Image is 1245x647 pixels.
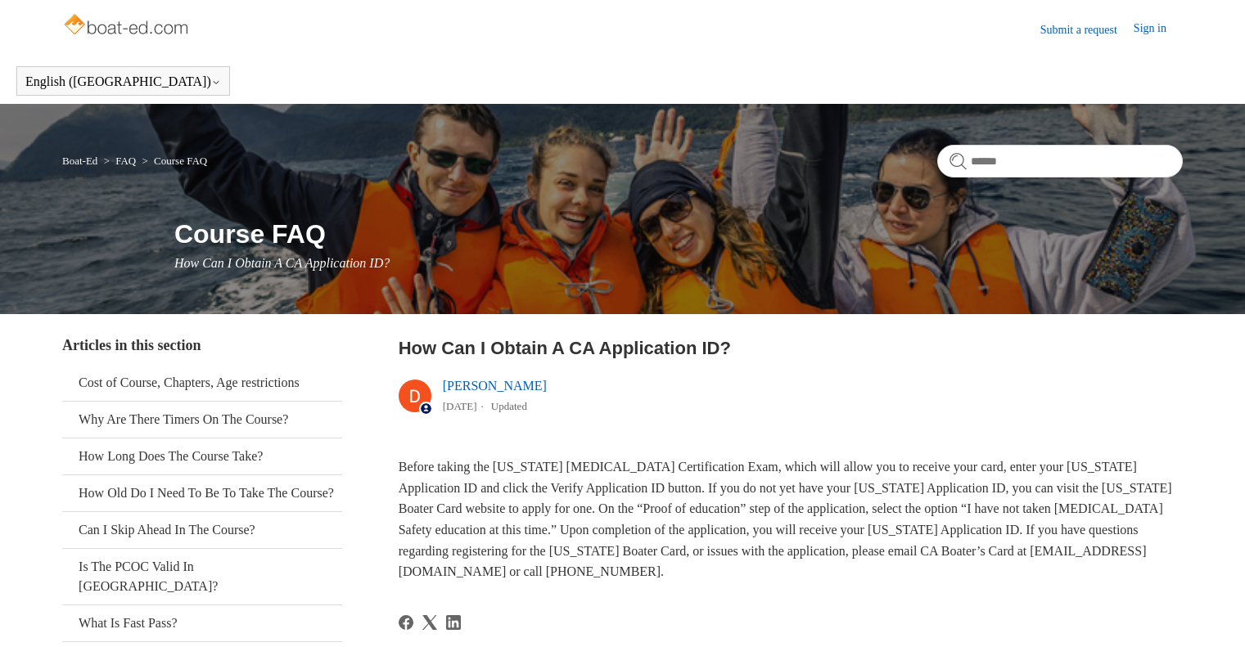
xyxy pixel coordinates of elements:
time: 03/01/2024, 13:15 [443,400,477,412]
a: What Is Fast Pass? [62,605,342,641]
a: [PERSON_NAME] [443,379,547,393]
a: How Old Do I Need To Be To Take The Course? [62,475,342,511]
a: Course FAQ [154,155,207,167]
span: Before taking the [US_STATE] [MEDICAL_DATA] Certification Exam, which will allow you to receive y... [399,460,1172,578]
input: Search [937,145,1183,177]
a: FAQ [115,155,136,167]
a: LinkedIn [446,615,461,630]
li: Course FAQ [139,155,208,167]
svg: Share this page on LinkedIn [446,615,461,630]
a: Cost of Course, Chapters, Age restrictions [62,365,342,401]
li: Boat-Ed [62,155,101,167]
a: Is The PCOC Valid In [GEOGRAPHIC_DATA]? [62,549,342,604]
a: How Long Does The Course Take? [62,438,342,474]
span: How Can I Obtain A CA Application ID? [174,256,390,270]
a: X Corp [422,615,437,630]
svg: Share this page on Facebook [399,615,413,630]
a: Facebook [399,615,413,630]
svg: Share this page on X Corp [422,615,437,630]
a: Can I Skip Ahead In The Course? [62,512,342,548]
li: Updated [491,400,527,412]
h2: How Can I Obtain A CA Application ID? [399,335,1183,362]
h1: Course FAQ [174,214,1183,254]
button: English ([GEOGRAPHIC_DATA]) [25,74,221,89]
li: FAQ [101,155,139,167]
a: Why Are There Timers On The Course? [62,402,342,438]
a: Boat-Ed [62,155,97,167]
span: Articles in this section [62,337,201,353]
a: Sign in [1134,20,1183,39]
a: Submit a request [1040,21,1134,38]
img: Boat-Ed Help Center home page [62,10,192,43]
